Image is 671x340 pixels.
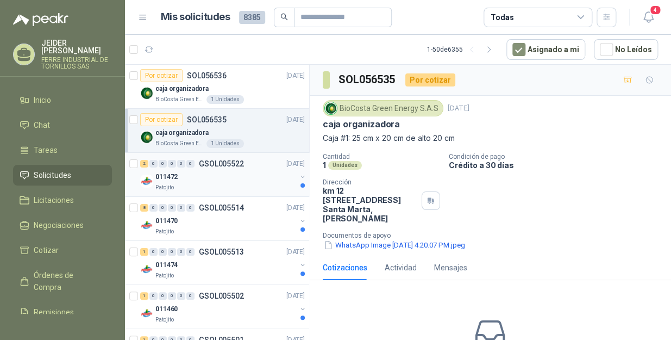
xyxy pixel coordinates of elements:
p: 011472 [155,172,178,182]
div: 1 - 50 de 6355 [427,41,498,58]
p: GSOL005502 [199,292,244,300]
div: 2 [140,160,148,168]
p: Crédito a 30 días [449,160,667,170]
h3: SOL056535 [338,71,397,88]
a: Remisiones [13,302,112,323]
span: Solicitudes [34,169,71,181]
span: Tareas [34,144,58,156]
img: Company Logo [325,102,337,114]
p: Documentos de apoyo [323,232,667,239]
div: 0 [149,292,158,300]
a: Negociaciones [13,215,112,236]
p: JEIDER [PERSON_NAME] [41,39,112,54]
p: [DATE] [286,71,305,81]
button: Asignado a mi [506,39,585,60]
p: [DATE] [286,203,305,213]
p: SOL056536 [187,72,227,79]
div: BioCosta Green Energy S.A.S [323,100,443,116]
p: Cantidad [323,153,440,160]
img: Company Logo [140,263,153,276]
img: Company Logo [140,307,153,320]
span: 4 [649,5,661,15]
div: Actividad [385,262,417,274]
div: 0 [149,160,158,168]
a: Por cotizarSOL056536[DATE] Company Logocaja organizadoraBioCosta Green Energy S.A.S1 Unidades [125,65,309,109]
span: Órdenes de Compra [34,269,102,293]
div: 8 [140,204,148,212]
button: No Leídos [594,39,658,60]
p: km 12 [STREET_ADDRESS] Santa Marta , [PERSON_NAME] [323,186,417,223]
p: Patojito [155,183,174,192]
a: Licitaciones [13,190,112,211]
p: 011470 [155,216,178,226]
p: GSOL005513 [199,248,244,256]
div: 1 [140,248,148,256]
button: 4 [638,8,658,27]
span: Chat [34,119,50,131]
div: Todas [491,11,513,23]
img: Company Logo [140,86,153,100]
span: Licitaciones [34,194,74,206]
button: WhatsApp Image [DATE] 4.20.07 PM.jpeg [323,239,466,251]
div: 0 [149,248,158,256]
p: [DATE] [286,247,305,257]
img: Logo peakr [13,13,68,26]
p: [DATE] [448,103,469,114]
p: caja organizadora [155,84,209,94]
div: 0 [177,248,185,256]
a: Tareas [13,140,112,160]
div: Mensajes [434,262,467,274]
p: GSOL005514 [199,204,244,212]
div: 0 [177,204,185,212]
a: Cotizar [13,240,112,261]
p: [DATE] [286,159,305,169]
a: 2 0 0 0 0 0 GSOL005522[DATE] Company Logo011472Patojito [140,157,307,192]
img: Company Logo [140,175,153,188]
p: 1 [323,160,326,170]
p: 011460 [155,304,178,314]
h1: Mis solicitudes [161,9,230,25]
div: 0 [149,204,158,212]
p: [DATE] [286,291,305,301]
p: SOL056535 [187,116,227,123]
p: Patojito [155,227,174,236]
a: Chat [13,115,112,135]
span: 8385 [239,11,265,24]
div: 1 [140,292,148,300]
a: 1 0 0 0 0 0 GSOL005502[DATE] Company Logo011460Patojito [140,289,307,324]
p: caja organizadora [155,128,209,138]
div: Cotizaciones [323,262,367,274]
span: search [280,13,288,21]
p: caja organizadora [323,119,400,130]
div: 0 [159,248,167,256]
p: [DATE] [286,115,305,125]
img: Company Logo [140,131,153,144]
div: 0 [186,248,195,256]
div: 0 [186,160,195,168]
a: Órdenes de Compra [13,265,112,298]
span: Negociaciones [34,219,84,231]
div: 1 Unidades [206,95,244,104]
p: BioCosta Green Energy S.A.S [155,139,204,148]
div: 0 [159,292,167,300]
div: 0 [186,292,195,300]
span: Inicio [34,94,51,106]
a: 8 0 0 0 0 0 GSOL005514[DATE] Company Logo011470Patojito [140,201,307,236]
p: 011474 [155,260,178,270]
span: Cotizar [34,244,59,256]
p: Dirección [323,178,417,186]
div: 0 [168,204,176,212]
a: Solicitudes [13,165,112,186]
div: 0 [177,160,185,168]
p: Condición de pago [449,153,667,160]
div: 0 [168,160,176,168]
a: 1 0 0 0 0 0 GSOL005513[DATE] Company Logo011474Patojito [140,245,307,280]
div: Por cotizar [140,113,183,126]
a: Inicio [13,90,112,110]
p: Patojito [155,271,174,280]
span: Remisiones [34,306,74,318]
div: Unidades [328,161,362,170]
div: 1 Unidades [206,139,244,148]
a: Por cotizarSOL056535[DATE] Company Logocaja organizadoraBioCosta Green Energy S.A.S1 Unidades [125,109,309,153]
p: Caja #1: 25 cm x 20 cm de alto 20 cm [323,132,658,144]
